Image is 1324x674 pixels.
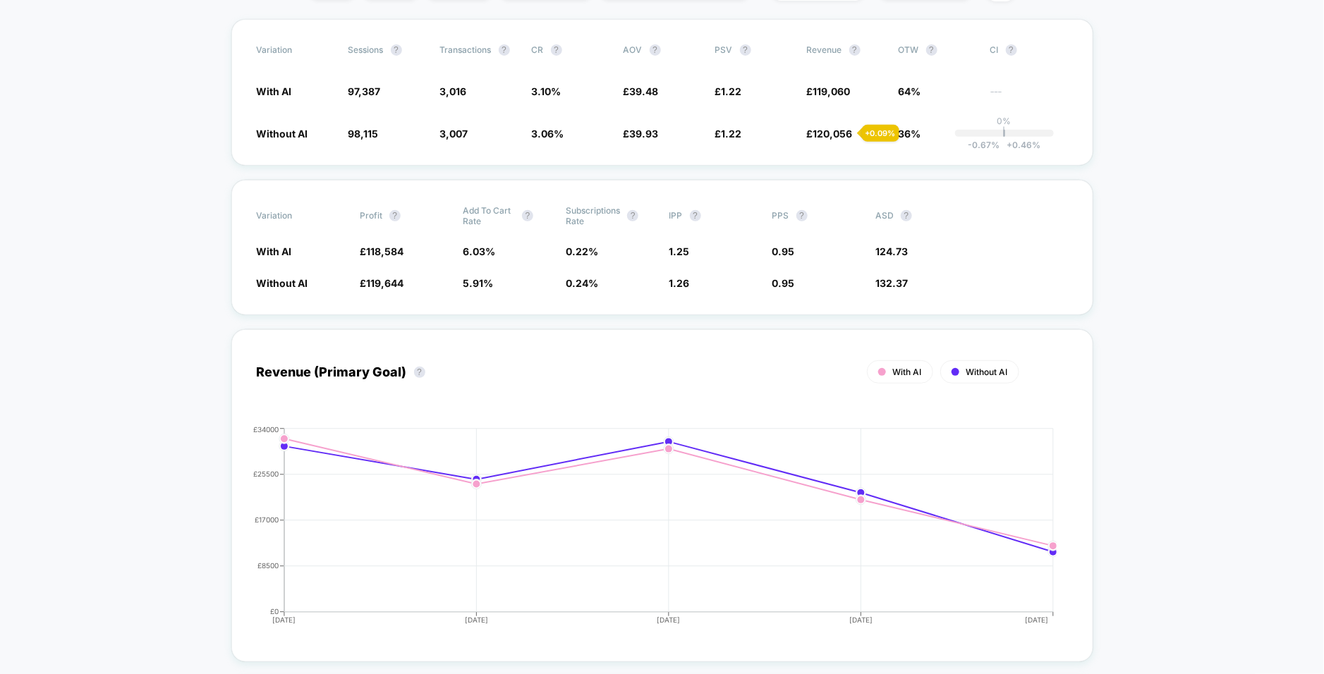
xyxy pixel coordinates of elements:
[1000,140,1040,150] span: 0.46 %
[257,245,292,257] span: With AI
[257,205,334,226] span: Variation
[532,128,564,140] span: 3.06 %
[807,44,842,55] span: Revenue
[650,44,661,56] button: ?
[1006,44,1017,56] button: ?
[690,210,701,221] button: ?
[532,85,561,97] span: 3.10 %
[807,85,851,97] span: £
[669,210,683,221] span: IPP
[1007,140,1012,150] span: +
[772,210,789,221] span: PPS
[257,561,279,570] tspan: £8500
[348,85,381,97] span: 97,387
[740,44,751,56] button: ?
[348,44,384,55] span: Sessions
[715,128,742,140] span: £
[849,44,861,56] button: ?
[499,44,510,56] button: ?
[360,210,382,221] span: Profit
[901,210,912,221] button: ?
[255,515,279,524] tspan: £17000
[348,128,379,140] span: 98,115
[463,245,495,257] span: 6.03 %
[566,277,598,289] span: 0.24 %
[899,44,976,56] span: OTW
[657,615,681,624] tspan: [DATE]
[669,277,690,289] span: 1.26
[257,44,334,56] span: Variation
[875,245,908,257] span: 124.73
[722,85,742,97] span: 1.22
[522,210,533,221] button: ?
[253,470,279,478] tspan: £25500
[997,116,1012,126] p: 0%
[270,607,279,615] tspan: £0
[1026,615,1049,624] tspan: [DATE]
[807,128,853,140] span: £
[624,128,659,140] span: £
[360,245,403,257] span: £
[366,245,403,257] span: 118,584
[850,615,873,624] tspan: [DATE]
[875,210,894,221] span: ASD
[440,128,468,140] span: 3,007
[391,44,402,56] button: ?
[566,205,620,226] span: Subscriptions Rate
[273,615,296,624] tspan: [DATE]
[440,85,467,97] span: 3,016
[899,128,921,140] span: 36%
[669,245,690,257] span: 1.25
[627,210,638,221] button: ?
[966,367,1008,377] span: Without AI
[463,205,515,226] span: Add To Cart Rate
[796,210,808,221] button: ?
[875,277,908,289] span: 132.37
[1003,126,1006,137] p: |
[813,85,851,97] span: 119,060
[243,425,1054,637] div: REVENUE
[624,85,659,97] span: £
[440,44,492,55] span: Transactions
[360,277,403,289] span: £
[257,277,308,289] span: Without AI
[990,87,1068,98] span: ---
[715,44,733,55] span: PSV
[532,44,544,55] span: CR
[630,85,659,97] span: 39.48
[968,140,1000,150] span: -0.67 %
[990,44,1068,56] span: CI
[630,128,659,140] span: 39.93
[926,44,937,56] button: ?
[414,367,425,378] button: ?
[465,615,488,624] tspan: [DATE]
[899,85,921,97] span: 64%
[463,277,493,289] span: 5.91 %
[772,245,795,257] span: 0.95
[722,128,742,140] span: 1.22
[257,128,308,140] span: Without AI
[893,367,922,377] span: With AI
[715,85,742,97] span: £
[389,210,401,221] button: ?
[257,85,292,97] span: With AI
[813,128,853,140] span: 120,056
[772,277,795,289] span: 0.95
[551,44,562,56] button: ?
[366,277,403,289] span: 119,644
[624,44,643,55] span: AOV
[566,245,598,257] span: 0.22 %
[862,125,899,142] div: + 0.09 %
[253,424,279,433] tspan: £34000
